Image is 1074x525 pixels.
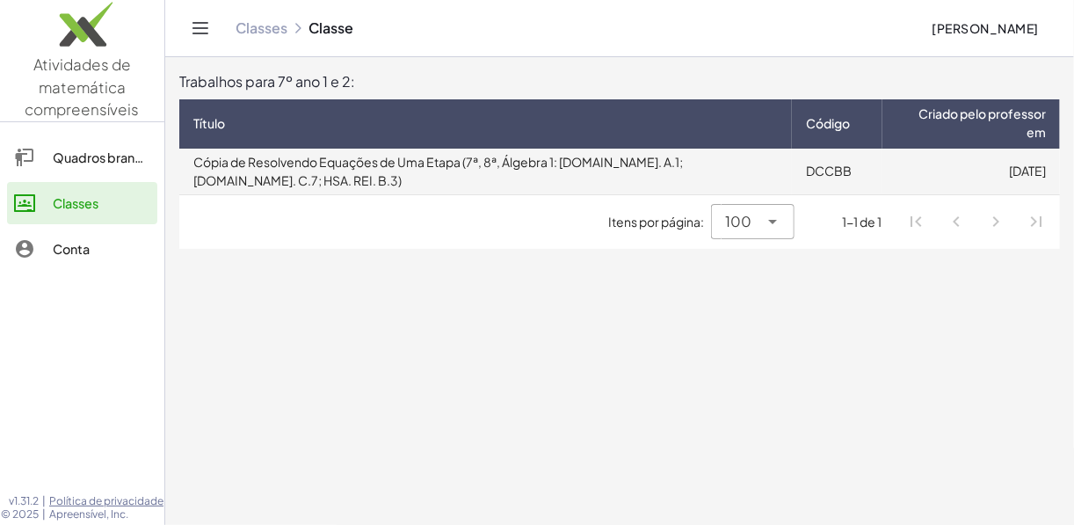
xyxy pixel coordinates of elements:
button: [PERSON_NAME] [918,12,1053,44]
span: v1.31.2 [9,494,39,508]
div: Trabalhos para 7º ano 1 e 2: [179,71,1060,92]
div: 1-1 de 1 [843,213,882,231]
span: | [42,507,46,521]
font: [PERSON_NAME] [932,20,1039,36]
a: Classes [7,182,157,224]
span: © 2025 [1,507,39,521]
span: Título [193,114,225,133]
td: [DATE] [882,149,1060,194]
span: | [42,494,46,508]
td: DCCBB [792,149,882,194]
span: Apreensível, Inc. [49,507,163,521]
a: Quadros brancos [7,136,157,179]
td: Cópia de Resolvendo Equações de Uma Etapa (7ª, 8ª, Álgebra 1: [DOMAIN_NAME]. A.1; [DOMAIN_NAME]. ... [179,149,792,194]
a: Classes [236,19,287,37]
span: Itens por página: [608,213,711,231]
nav: Navegação de paginação [896,202,1056,243]
a: Conta [7,228,157,270]
button: Alternar de navegação [186,14,214,42]
div: Quadros brancos [53,147,150,168]
font: 100 [725,212,751,230]
a: Política de privacidade [49,494,163,508]
div: Conta [53,238,150,259]
span: Criado pelo professor em [915,105,1046,142]
span: Código [806,114,850,133]
div: Classes [53,193,150,214]
span: Atividades de matemática compreensíveis [25,55,140,119]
